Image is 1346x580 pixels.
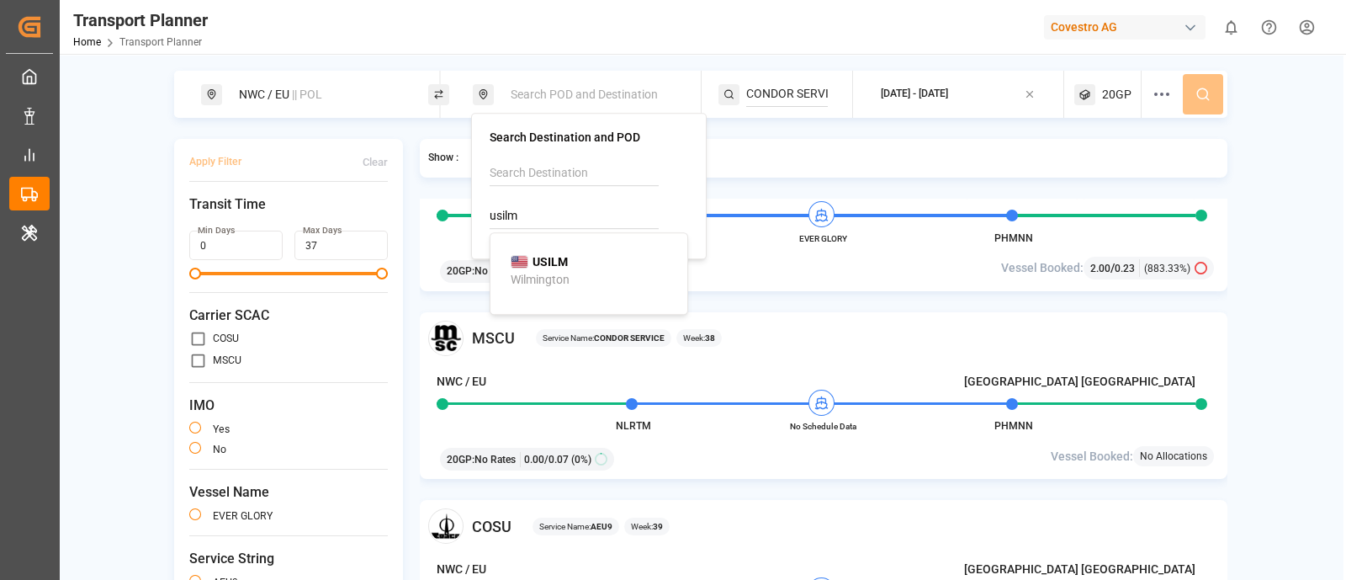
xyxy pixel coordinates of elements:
[1090,259,1140,277] div: /
[447,452,474,467] span: 20GP :
[474,452,516,467] span: No Rates
[539,520,612,533] span: Service Name:
[683,332,715,344] span: Week:
[543,332,665,344] span: Service Name:
[229,79,411,110] div: NWC / EU
[213,333,239,343] label: COSU
[994,420,1033,432] span: PHMNN
[213,444,226,455] label: no
[437,373,486,391] h4: NWC / EU
[363,155,388,170] div: Clear
[994,232,1033,244] span: PHMNN
[705,333,715,343] b: 38
[428,151,458,166] span: Show :
[1001,259,1084,277] span: Vessel Booked:
[511,88,658,101] span: Search POD and Destination
[73,36,101,48] a: Home
[591,522,612,531] b: AEU9
[198,225,235,237] label: Min Days
[1044,15,1206,40] div: Covestro AG
[447,263,474,279] span: 20GP :
[1102,86,1131,104] span: 20GP
[964,561,1195,578] h4: [GEOGRAPHIC_DATA] [GEOGRAPHIC_DATA]
[881,87,948,102] div: [DATE] - [DATE]
[863,78,1054,111] button: [DATE] - [DATE]
[746,82,828,107] input: Search Service String
[524,452,569,467] span: 0.00 / 0.07
[511,271,570,289] div: Wilmington
[490,204,659,229] input: Search POD
[472,515,511,538] span: COSU
[189,268,201,279] span: Minimum
[189,306,388,326] span: Carrier SCAC
[292,88,322,101] span: || POL
[189,194,388,215] span: Transit Time
[1212,8,1250,46] button: show 0 new notifications
[428,508,464,544] img: Carrier
[1044,11,1212,43] button: Covestro AG
[653,522,663,531] b: 39
[1250,8,1288,46] button: Help Center
[376,268,388,279] span: Maximum
[777,420,870,433] span: No Schedule Data
[437,561,486,578] h4: NWC / EU
[511,255,528,269] img: country
[1140,449,1207,464] span: No Allocations
[213,355,241,365] label: MSCU
[964,373,1195,391] h4: [GEOGRAPHIC_DATA] [GEOGRAPHIC_DATA]
[1090,263,1110,274] span: 2.00
[428,321,464,356] img: Carrier
[472,327,515,349] span: MSCU
[1051,448,1133,466] span: Vessel Booked:
[73,8,208,33] div: Transport Planner
[474,263,516,279] span: No Rates
[490,161,659,186] input: Search Destination
[189,396,388,416] span: IMO
[213,511,273,521] label: EVER GLORY
[490,131,688,143] h4: Search Destination and POD
[571,452,591,467] span: (0%)
[1115,263,1135,274] span: 0.23
[631,520,663,533] span: Week:
[1144,261,1190,276] span: (883.33%)
[189,482,388,503] span: Vessel Name
[303,225,342,237] label: Max Days
[189,549,388,569] span: Service String
[533,255,568,269] b: USILM
[363,147,388,177] button: Clear
[213,424,230,434] label: yes
[594,333,665,343] b: CONDOR SERVICE
[616,420,651,432] span: NLRTM
[777,232,870,245] span: EVER GLORY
